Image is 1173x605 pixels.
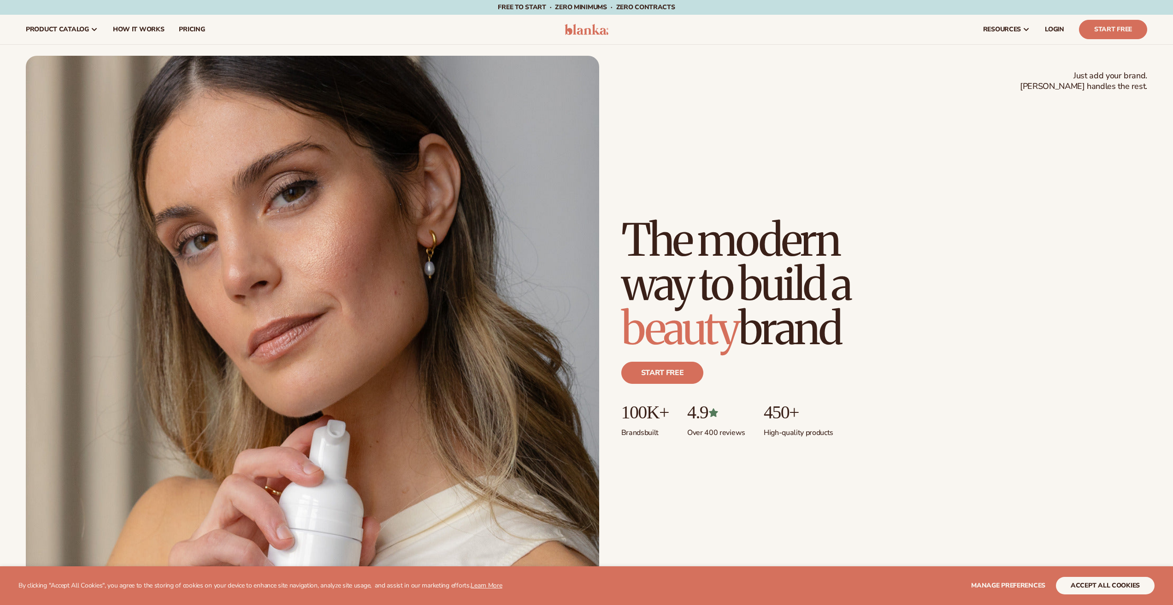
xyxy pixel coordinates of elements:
p: 450+ [764,402,833,423]
a: Learn More [471,581,502,590]
a: LOGIN [1037,15,1072,44]
a: How It Works [106,15,172,44]
a: Start free [621,362,704,384]
a: product catalog [18,15,106,44]
span: pricing [179,26,205,33]
span: Manage preferences [971,581,1045,590]
span: resources [983,26,1021,33]
a: Start Free [1079,20,1147,39]
span: LOGIN [1045,26,1064,33]
a: resources [976,15,1037,44]
p: 100K+ [621,402,669,423]
p: High-quality products [764,423,833,438]
span: Just add your brand. [PERSON_NAME] handles the rest. [1020,70,1147,92]
p: Brands built [621,423,669,438]
span: How It Works [113,26,165,33]
img: logo [565,24,608,35]
span: product catalog [26,26,89,33]
span: beauty [621,301,738,356]
p: 4.9 [687,402,745,423]
h1: The modern way to build a brand [621,218,916,351]
span: Free to start · ZERO minimums · ZERO contracts [498,3,675,12]
p: By clicking "Accept All Cookies", you agree to the storing of cookies on your device to enhance s... [18,582,502,590]
a: pricing [171,15,212,44]
button: accept all cookies [1056,577,1155,594]
p: Over 400 reviews [687,423,745,438]
button: Manage preferences [971,577,1045,594]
